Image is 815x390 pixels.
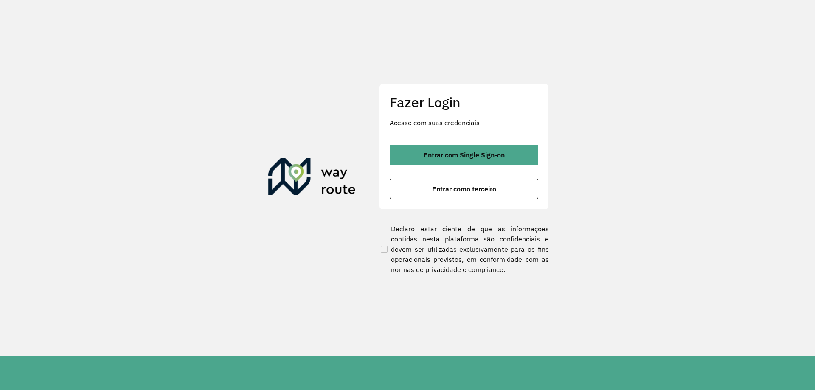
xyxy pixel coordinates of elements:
span: Entrar como terceiro [432,185,496,192]
img: Roteirizador AmbevTech [268,158,356,199]
h2: Fazer Login [390,94,538,110]
button: button [390,179,538,199]
span: Entrar com Single Sign-on [424,152,505,158]
p: Acesse com suas credenciais [390,118,538,128]
label: Declaro estar ciente de que as informações contidas nesta plataforma são confidenciais e devem se... [379,224,549,275]
button: button [390,145,538,165]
